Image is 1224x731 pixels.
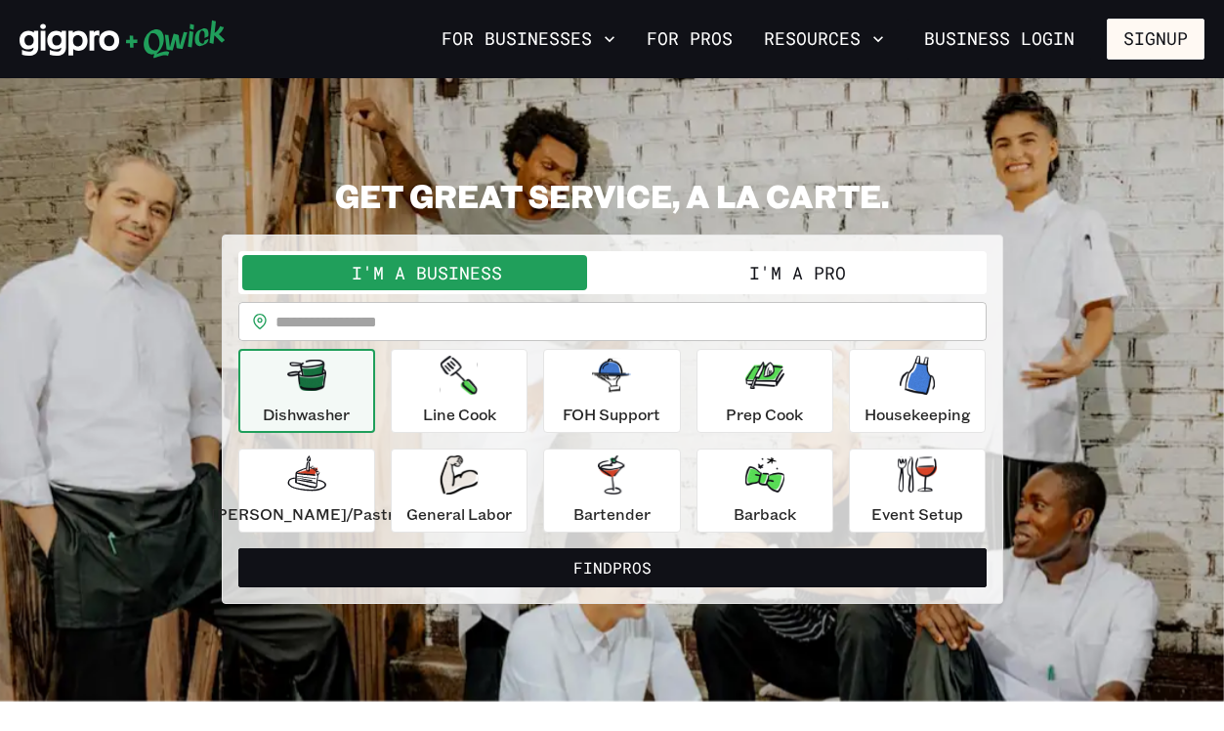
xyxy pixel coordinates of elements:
button: FindPros [238,548,987,587]
button: For Businesses [434,22,623,56]
h2: GET GREAT SERVICE, A LA CARTE. [222,176,1003,215]
button: Bartender [543,449,680,533]
button: Signup [1107,19,1204,60]
p: Bartender [573,502,651,526]
button: Barback [696,449,833,533]
p: Barback [734,502,796,526]
button: Dishwasher [238,349,375,433]
button: Prep Cook [696,349,833,433]
button: I'm a Business [242,255,612,290]
p: Housekeeping [865,403,971,426]
p: Event Setup [871,502,963,526]
a: For Pros [639,22,740,56]
a: Business Login [907,19,1091,60]
button: Line Cook [391,349,528,433]
p: FOH Support [563,403,660,426]
button: Event Setup [849,449,986,533]
p: Line Cook [423,403,496,426]
button: [PERSON_NAME]/Pastry [238,449,375,533]
button: Resources [756,22,892,56]
p: Dishwasher [263,403,350,426]
button: I'm a Pro [612,255,983,290]
button: FOH Support [543,349,680,433]
p: General Labor [406,502,512,526]
button: General Labor [391,449,528,533]
p: [PERSON_NAME]/Pastry [211,502,402,526]
button: Housekeeping [849,349,986,433]
p: Prep Cook [726,403,803,426]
